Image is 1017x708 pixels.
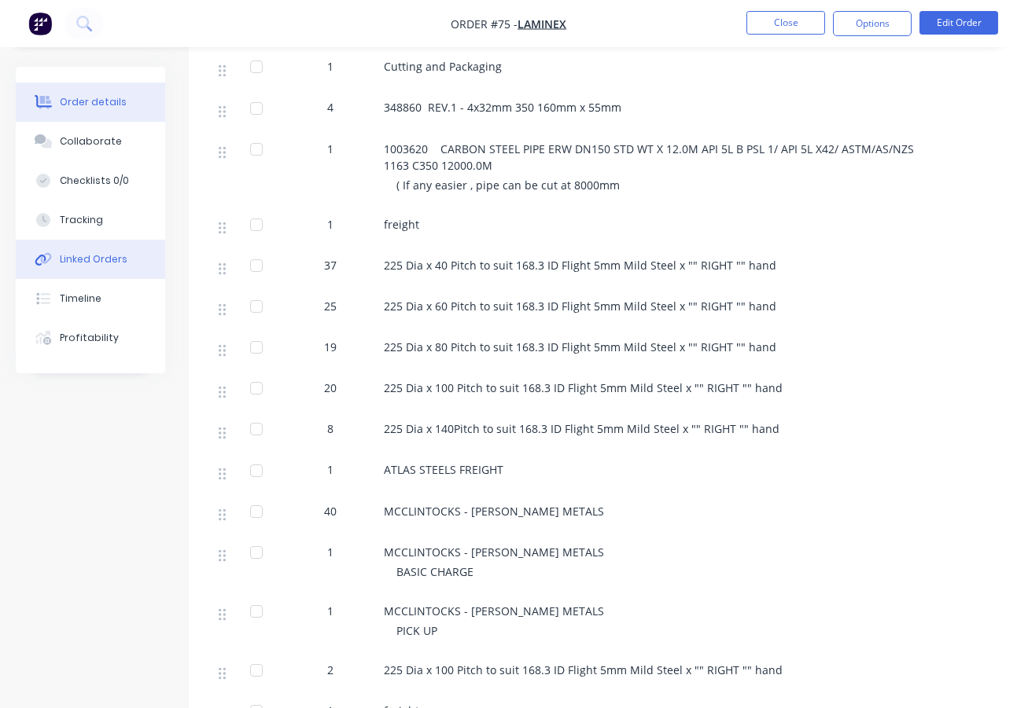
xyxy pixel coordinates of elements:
span: 225 Dia x 60 Pitch to suit 168.3 ID Flight 5mm Mild Steel x "" RIGHT "" hand [384,299,776,314]
span: MCCLINTOCKS - [PERSON_NAME] METALS [384,504,604,519]
button: Order details [16,83,165,122]
span: MCCLINTOCKS - [PERSON_NAME] METALS [384,545,604,559]
span: 225 Dia x 80 Pitch to suit 168.3 ID Flight 5mm Mild Steel x "" RIGHT "" hand [384,339,776,354]
span: 225 Dia x 100 Pitch to suit 168.3 ID Flight 5mm Mild Steel x "" RIGHT "" hand [384,380,783,395]
div: Checklists 0/0 [60,174,129,188]
button: Profitability [16,318,165,358]
div: Linked Orders [60,252,127,266]
button: Timeline [16,279,165,318]
span: 225 Dia x 140Pitch to suit 168.3 ID Flight 5mm Mild Steel x "" RIGHT "" hand [384,421,779,436]
div: Tracking [60,213,103,227]
span: 19 [324,339,337,355]
span: 1 [327,544,333,560]
span: Order #75 - [451,17,518,31]
img: Factory [28,12,52,35]
span: 1 [327,58,333,75]
span: ( If any easier , pipe can be cut at 8000mm [396,178,620,193]
span: 1 [327,603,333,619]
button: Collaborate [16,122,165,161]
div: Collaborate [60,134,122,149]
span: Cutting and Packaging [384,59,502,74]
div: Order details [60,95,127,109]
span: freight [384,217,419,232]
span: 348860 REV.1 - 4x32mm 350 160mm x 55mm [384,100,621,115]
span: 20 [324,380,337,396]
button: Edit Order [919,11,998,35]
span: 1 [327,216,333,233]
span: 25 [324,298,337,314]
button: Options [833,11,912,36]
span: 40 [324,503,337,519]
span: 2 [327,662,333,678]
div: Profitability [60,331,119,345]
div: Timeline [60,292,101,306]
span: 1 [327,461,333,478]
span: 8 [327,420,333,437]
span: 1 [327,141,333,157]
a: Laminex [518,17,566,31]
button: Close [746,11,825,35]
button: Linked Orders [16,240,165,279]
span: 225 Dia x 40 Pitch to suit 168.3 ID Flight 5mm Mild Steel x "" RIGHT "" hand [384,258,776,273]
span: 225 Dia x 100 Pitch to suit 168.3 ID Flight 5mm Mild Steel x "" RIGHT "" hand [384,662,783,677]
span: BASIC CHARGE [396,564,473,579]
span: PICK UP [396,623,437,638]
span: 1003620 CARBON STEEL PIPE ERW DN150 STD WT X 12.0M API 5L B PSL 1/ API 5L X42/ ASTM/AS/NZS 1163 C... [384,141,917,173]
button: Checklists 0/0 [16,161,165,200]
button: Tracking [16,200,165,240]
span: 37 [324,257,337,273]
span: ATLAS STEELS FREIGHT [384,462,503,477]
span: 4 [327,99,333,116]
span: MCCLINTOCKS - [PERSON_NAME] METALS [384,603,604,618]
